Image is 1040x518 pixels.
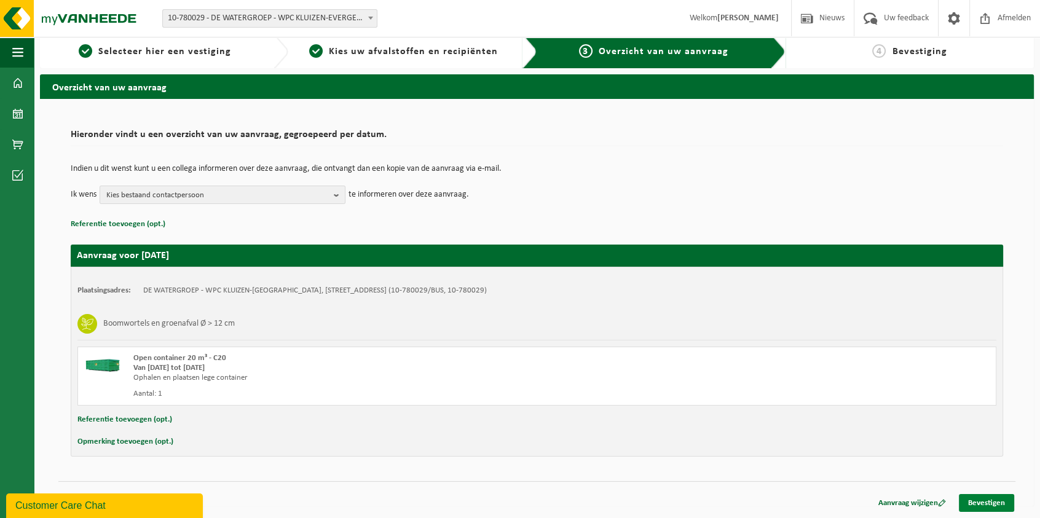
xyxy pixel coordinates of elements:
[892,47,947,57] span: Bevestiging
[98,47,231,57] span: Selecteer hier een vestiging
[143,286,487,296] td: DE WATERGROEP - WPC KLUIZEN-[GEOGRAPHIC_DATA], [STREET_ADDRESS] (10-780029/BUS, 10-780029)
[71,130,1003,146] h2: Hieronder vindt u een overzicht van uw aanvraag, gegroepeerd per datum.
[349,186,469,204] p: te informeren over deze aanvraag.
[959,494,1014,512] a: Bevestigen
[579,44,593,58] span: 3
[6,491,205,518] iframe: chat widget
[329,47,498,57] span: Kies uw afvalstoffen en recipiënten
[77,412,172,428] button: Referentie toevoegen (opt.)
[71,216,165,232] button: Referentie toevoegen (opt.)
[40,74,1034,98] h2: Overzicht van uw aanvraag
[84,353,121,372] img: HK-XC-20-GN-00.png
[309,44,323,58] span: 2
[71,165,1003,173] p: Indien u dit wenst kunt u een collega informeren over deze aanvraag, die ontvangt dan een kopie v...
[77,251,169,261] strong: Aanvraag voor [DATE]
[162,9,377,28] span: 10-780029 - DE WATERGROEP - WPC KLUIZEN-EVERGEM - EVERGEM
[79,44,92,58] span: 1
[77,434,173,450] button: Opmerking toevoegen (opt.)
[71,186,97,204] p: Ik wens
[133,389,586,399] div: Aantal: 1
[599,47,728,57] span: Overzicht van uw aanvraag
[133,373,586,383] div: Ophalen en plaatsen lege container
[717,14,779,23] strong: [PERSON_NAME]
[106,186,329,205] span: Kies bestaand contactpersoon
[100,186,345,204] button: Kies bestaand contactpersoon
[46,44,264,59] a: 1Selecteer hier een vestiging
[872,44,886,58] span: 4
[77,286,131,294] strong: Plaatsingsadres:
[869,494,955,512] a: Aanvraag wijzigen
[163,10,377,27] span: 10-780029 - DE WATERGROEP - WPC KLUIZEN-EVERGEM - EVERGEM
[103,314,235,334] h3: Boomwortels en groenafval Ø > 12 cm
[294,44,512,59] a: 2Kies uw afvalstoffen en recipiënten
[133,354,226,362] span: Open container 20 m³ - C20
[133,364,205,372] strong: Van [DATE] tot [DATE]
